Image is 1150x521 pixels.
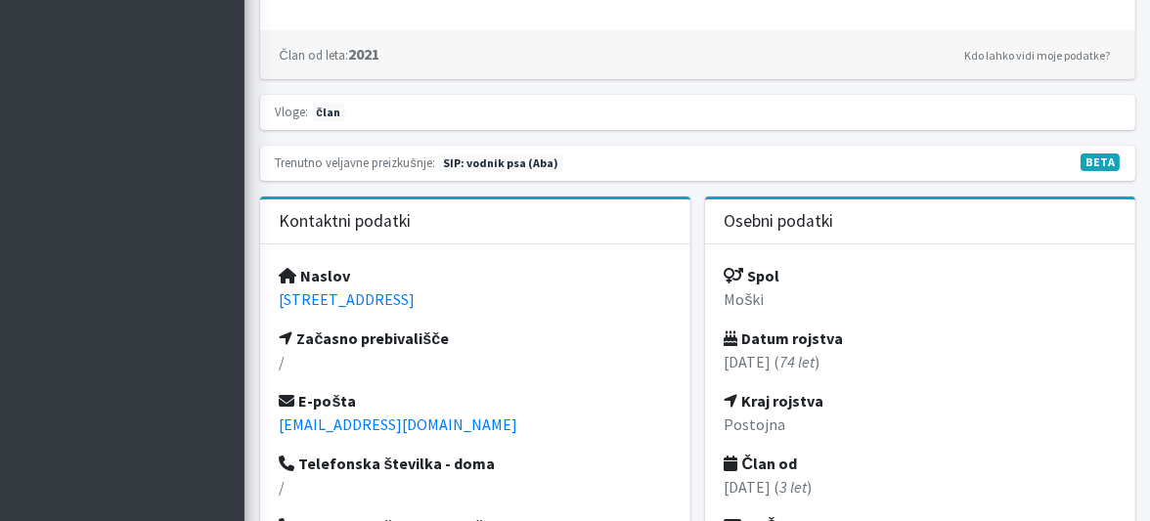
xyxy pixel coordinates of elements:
strong: Član od [725,454,798,473]
strong: Spol [725,266,780,285]
small: Vloge: [276,104,309,119]
p: Postojna [725,412,1116,436]
p: [DATE] ( ) [725,475,1116,499]
p: Moški [725,287,1116,311]
a: Kdo lahko vidi moje podatke? [960,44,1116,67]
em: 3 let [780,477,808,497]
a: [EMAIL_ADDRESS][DOMAIN_NAME] [280,414,518,434]
strong: Datum rojstva [725,328,844,348]
span: V fazi razvoja [1081,153,1120,171]
small: Trenutno veljavne preizkušnje: [276,154,435,170]
span: Naslednja preizkušnja: jesen 2026 [438,154,563,172]
p: / [280,350,671,373]
h3: Kontaktni podatki [280,211,412,232]
small: Član od leta: [280,47,348,63]
a: [STREET_ADDRESS] [280,289,416,309]
span: član [312,104,345,121]
strong: 2021 [280,44,379,64]
strong: Naslov [280,266,351,285]
p: [DATE] ( ) [725,350,1116,373]
strong: Telefonska številka - doma [280,454,496,473]
p: / [280,475,671,499]
strong: E-pošta [280,391,357,411]
strong: Kraj rojstva [725,391,824,411]
h3: Osebni podatki [725,211,834,232]
strong: Začasno prebivališče [280,328,450,348]
em: 74 let [780,352,816,371]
